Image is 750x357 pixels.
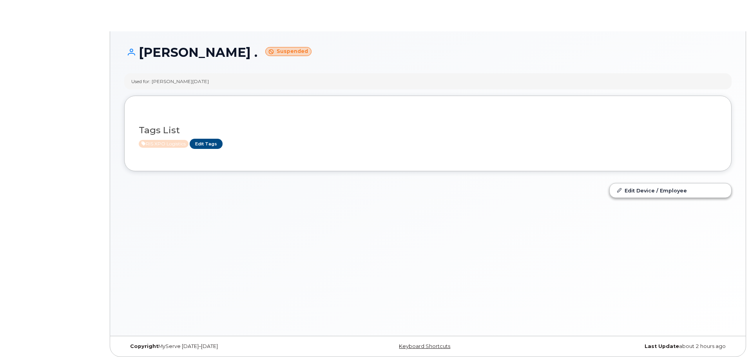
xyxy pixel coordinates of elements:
[399,343,450,349] a: Keyboard Shortcuts
[610,183,731,198] a: Edit Device / Employee
[139,125,717,135] h3: Tags List
[190,139,223,149] a: Edit Tags
[124,45,732,59] h1: [PERSON_NAME] .
[265,47,312,56] small: Suspended
[529,343,732,350] div: about 2 hours ago
[130,343,158,349] strong: Copyright
[139,140,188,148] span: Active
[645,343,679,349] strong: Last Update
[124,343,327,350] div: MyServe [DATE]–[DATE]
[131,78,209,85] div: Used for: [PERSON_NAME][DATE]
